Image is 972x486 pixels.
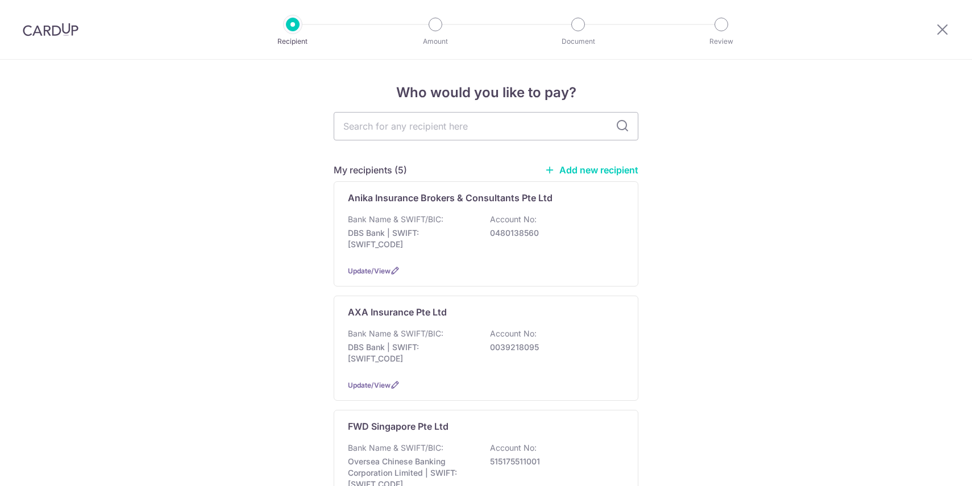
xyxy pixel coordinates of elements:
img: CardUp [23,23,78,36]
h5: My recipients (5) [334,163,407,177]
p: Document [536,36,620,47]
input: Search for any recipient here [334,112,638,140]
p: Bank Name & SWIFT/BIC: [348,214,443,225]
p: AXA Insurance Pte Ltd [348,305,447,319]
p: Account No: [490,442,537,454]
a: Update/View [348,267,391,275]
p: 0039218095 [490,342,617,353]
p: Review [679,36,763,47]
p: Bank Name & SWIFT/BIC: [348,442,443,454]
p: Account No: [490,214,537,225]
h4: Who would you like to pay? [334,82,638,103]
p: 0480138560 [490,227,617,239]
p: DBS Bank | SWIFT: [SWIFT_CODE] [348,342,475,364]
p: Anika Insurance Brokers & Consultants Pte Ltd [348,191,553,205]
p: Amount [393,36,477,47]
a: Update/View [348,381,391,389]
p: DBS Bank | SWIFT: [SWIFT_CODE] [348,227,475,250]
p: 515175511001 [490,456,617,467]
iframe: Opens a widget where you can find more information [899,452,961,480]
p: Account No: [490,328,537,339]
p: FWD Singapore Pte Ltd [348,419,448,433]
a: Add new recipient [545,164,638,176]
p: Recipient [251,36,335,47]
p: Bank Name & SWIFT/BIC: [348,328,443,339]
